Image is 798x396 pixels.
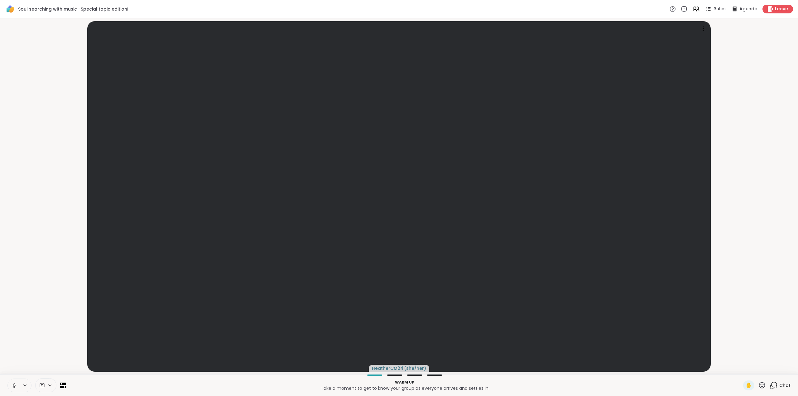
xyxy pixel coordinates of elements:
img: ShareWell Logomark [5,4,16,14]
span: ✋ [746,382,752,389]
span: Leave [775,6,788,12]
p: Warm up [70,379,739,385]
span: ( she/her ) [404,365,426,371]
span: Agenda [739,6,757,12]
span: Rules [714,6,726,12]
span: Soul searching with music -Special topic edition! [18,6,128,12]
span: Chat [779,382,791,389]
span: HeatherCM24 [372,365,403,371]
p: Take a moment to get to know your group as everyone arrives and settles in [70,385,739,391]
